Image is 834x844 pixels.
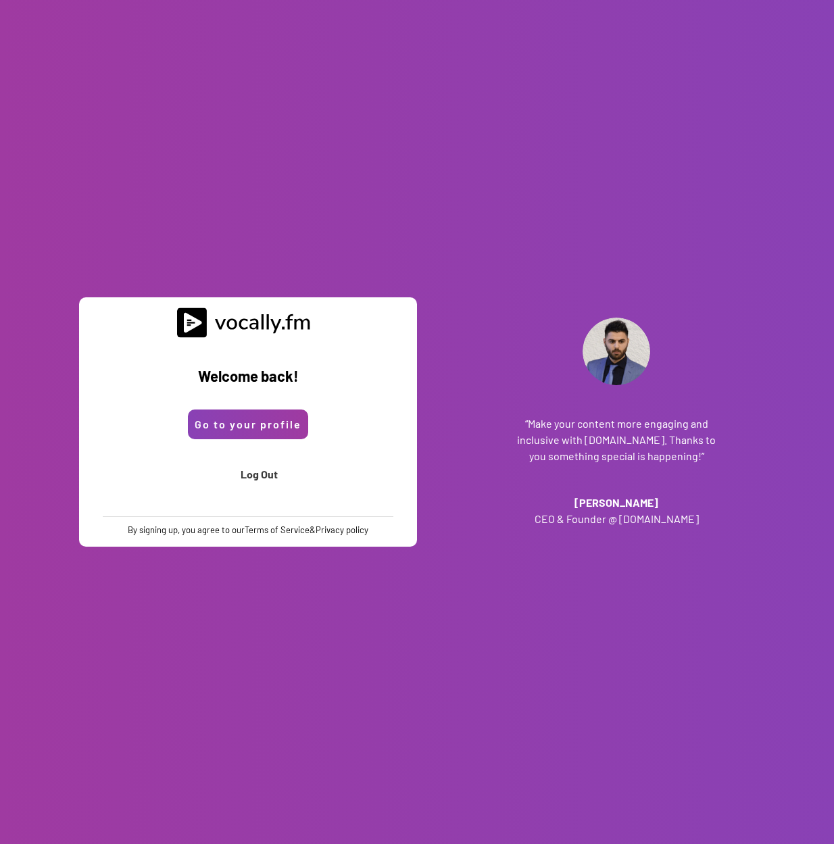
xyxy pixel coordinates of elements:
button: Go to your profile [188,409,308,439]
div: By signing up, you agree to our & [128,524,368,536]
img: Addante_Profile.png [583,318,650,385]
img: vocally%20logo.svg [177,307,319,338]
h3: [PERSON_NAME] [515,495,718,511]
a: Terms of Service [245,524,310,535]
h3: CEO & Founder @ [DOMAIN_NAME] [515,511,718,527]
button: Log Out [219,460,278,489]
a: Privacy policy [316,524,368,535]
span: Log Out [241,469,278,480]
h2: Welcome back! [89,365,407,389]
h3: “Make your content more engaging and inclusive with [DOMAIN_NAME]. Thanks to you something specia... [515,416,718,464]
